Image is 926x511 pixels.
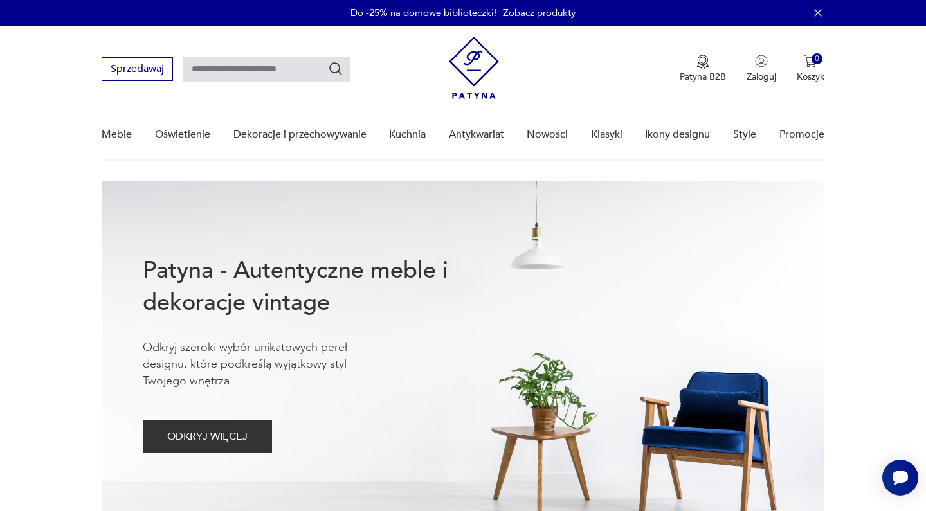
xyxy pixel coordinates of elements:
a: Oświetlenie [155,110,210,159]
img: Ikonka użytkownika [755,55,768,67]
a: Style [733,110,756,159]
button: 0Koszyk [797,55,824,83]
button: Szukaj [328,61,343,76]
a: Nowości [527,110,568,159]
img: Ikona medalu [696,55,709,69]
a: Kuchnia [389,110,426,159]
a: Klasyki [591,110,622,159]
a: ODKRYJ WIĘCEJ [143,433,272,442]
button: Sprzedawaj [102,57,173,81]
img: Ikona koszyka [804,55,817,67]
a: Antykwariat [449,110,504,159]
div: 0 [812,53,822,64]
button: Patyna B2B [680,55,726,83]
iframe: Smartsupp widget button [882,460,918,496]
a: Ikona medaluPatyna B2B [680,55,726,83]
img: Patyna - sklep z meblami i dekoracjami vintage [449,37,499,99]
button: ODKRYJ WIĘCEJ [143,420,272,453]
h1: Patyna - Autentyczne meble i dekoracje vintage [143,255,490,319]
p: Koszyk [797,71,824,83]
p: Do -25% na domowe biblioteczki! [350,6,496,19]
p: Patyna B2B [680,71,726,83]
a: Zobacz produkty [503,6,576,19]
a: Dekoracje i przechowywanie [233,110,367,159]
p: Zaloguj [747,71,776,83]
a: Sprzedawaj [102,66,173,75]
a: Ikony designu [645,110,710,159]
a: Promocje [779,110,824,159]
a: Meble [102,110,132,159]
p: Odkryj szeroki wybór unikatowych pereł designu, które podkreślą wyjątkowy styl Twojego wnętrza. [143,339,387,390]
button: Zaloguj [747,55,776,83]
